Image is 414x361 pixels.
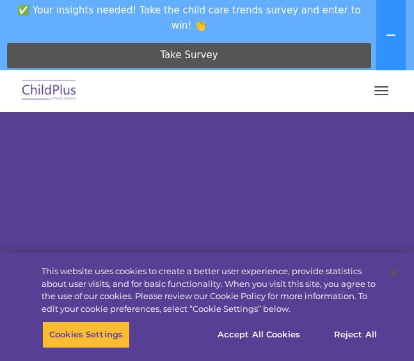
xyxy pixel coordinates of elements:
img: ChildPlus by Procare Solutions [19,76,79,106]
button: Accept All Cookies [211,321,307,348]
button: Close [379,259,408,287]
button: Reject All [315,321,395,348]
span: Take Survey [160,44,218,66]
div: This website uses cookies to create a better user experience, provide statistics about user visit... [42,265,383,315]
a: Take Survey [7,43,371,68]
button: Cookies Settings [42,321,130,348]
